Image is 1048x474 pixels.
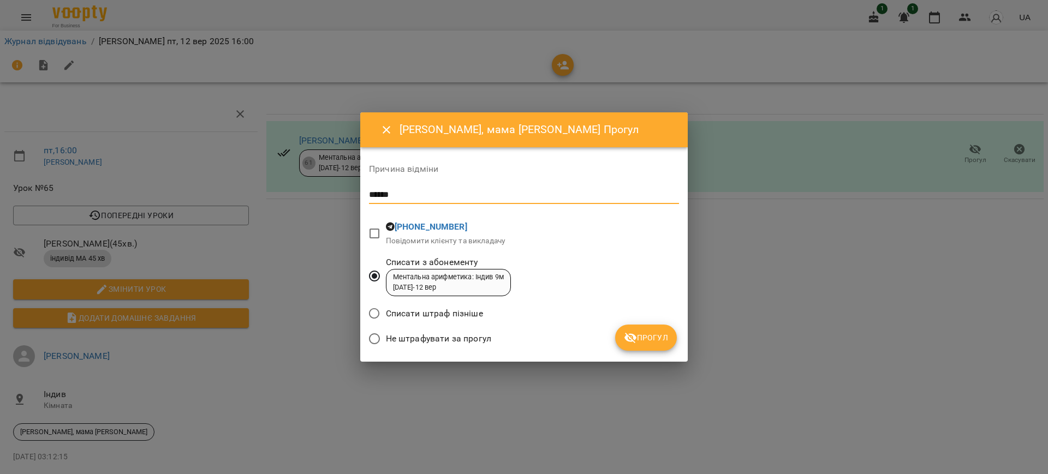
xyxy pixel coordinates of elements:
button: Прогул [615,325,677,351]
button: Close [373,117,400,143]
label: Причина відміни [369,165,679,173]
a: [PHONE_NUMBER] [395,221,467,232]
h6: [PERSON_NAME], мама [PERSON_NAME] Прогул [400,121,675,138]
span: Не штрафувати за прогул [386,332,491,345]
div: Ментальна арифметика: Індив 9м [DATE] - 12 вер [393,272,504,292]
p: Повідомити клієнту та викладачу [386,236,506,247]
span: Списати штраф пізніше [386,307,483,320]
span: Прогул [624,331,668,344]
span: Списати з абонементу [386,256,511,269]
